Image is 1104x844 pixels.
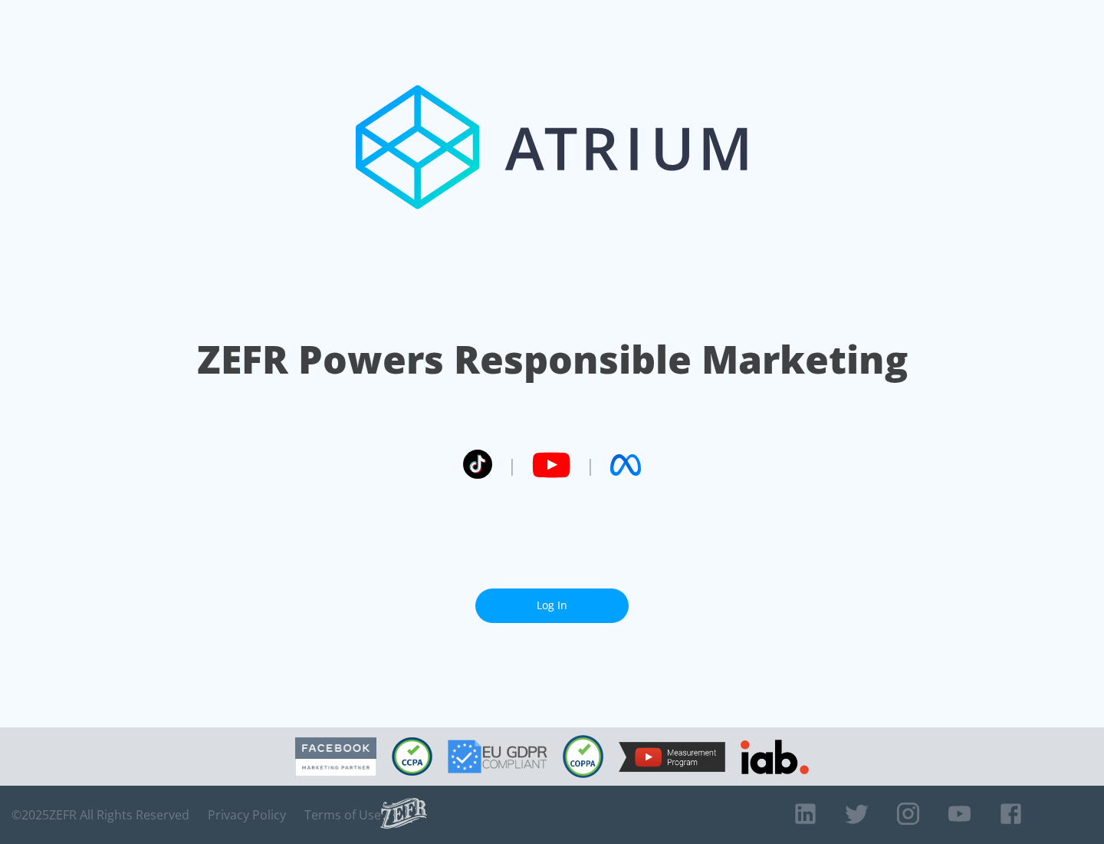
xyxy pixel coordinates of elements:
img: YouTube Measurement Program [619,742,725,772]
a: Privacy Policy [208,807,286,823]
img: CCPA Compliant [392,737,432,776]
img: COPPA Compliant [563,735,603,778]
span: | [586,453,595,476]
img: IAB [741,740,809,774]
a: Terms of Use [304,807,381,823]
img: GDPR Compliant [448,740,547,773]
span: © 2025 ZEFR All Rights Reserved [11,807,189,823]
a: Log In [475,588,629,623]
img: Facebook Marketing Partner [295,737,376,776]
span: | [508,453,517,476]
h1: ZEFR Powers Responsible Marketing [197,333,908,386]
